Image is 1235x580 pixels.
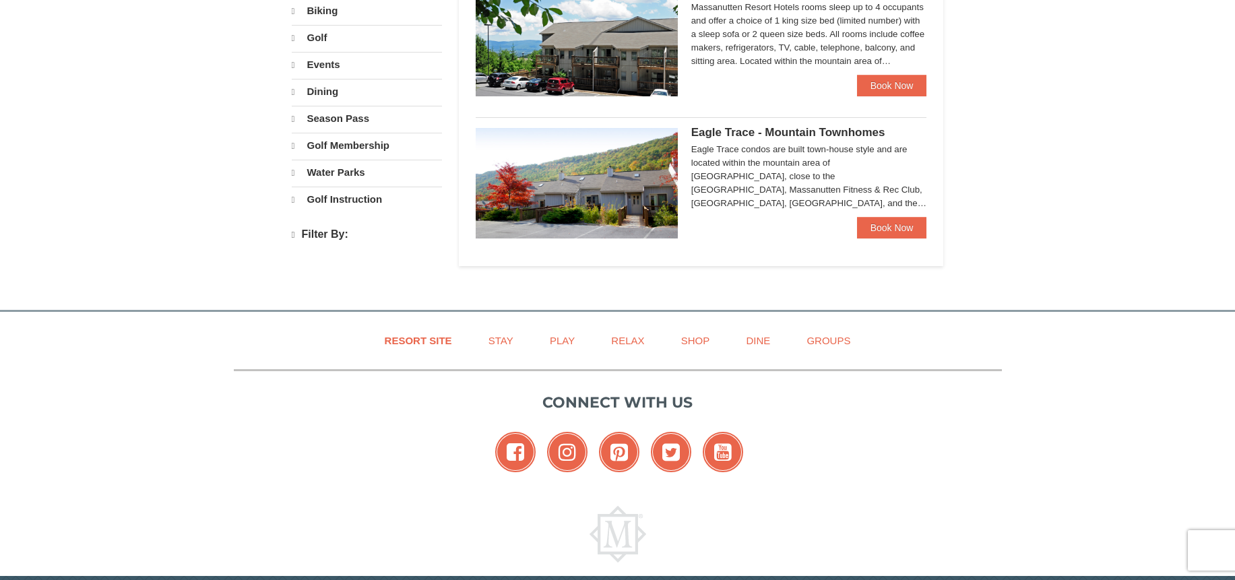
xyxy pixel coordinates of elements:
img: Massanutten Resort Logo [590,506,646,562]
a: Stay [472,325,530,356]
a: Golf Membership [292,133,442,158]
a: Play [533,325,592,356]
a: Shop [664,325,727,356]
a: Groups [790,325,867,356]
a: Events [292,52,442,77]
div: Massanutten Resort Hotels rooms sleep up to 4 occupants and offer a choice of 1 king size bed (li... [691,1,927,68]
a: Golf [292,25,442,51]
a: Book Now [857,75,927,96]
a: Relax [594,325,661,356]
a: Season Pass [292,106,442,131]
img: 19218983-1-9b289e55.jpg [476,128,678,238]
a: Dine [729,325,787,356]
div: Eagle Trace condos are built town-house style and are located within the mountain area of [GEOGRA... [691,143,927,210]
h4: Filter By: [292,228,442,241]
a: Golf Instruction [292,187,442,212]
a: Dining [292,79,442,104]
a: Book Now [857,217,927,238]
a: Water Parks [292,160,442,185]
span: Eagle Trace - Mountain Townhomes [691,126,885,139]
p: Connect with us [234,391,1002,414]
a: Resort Site [368,325,469,356]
